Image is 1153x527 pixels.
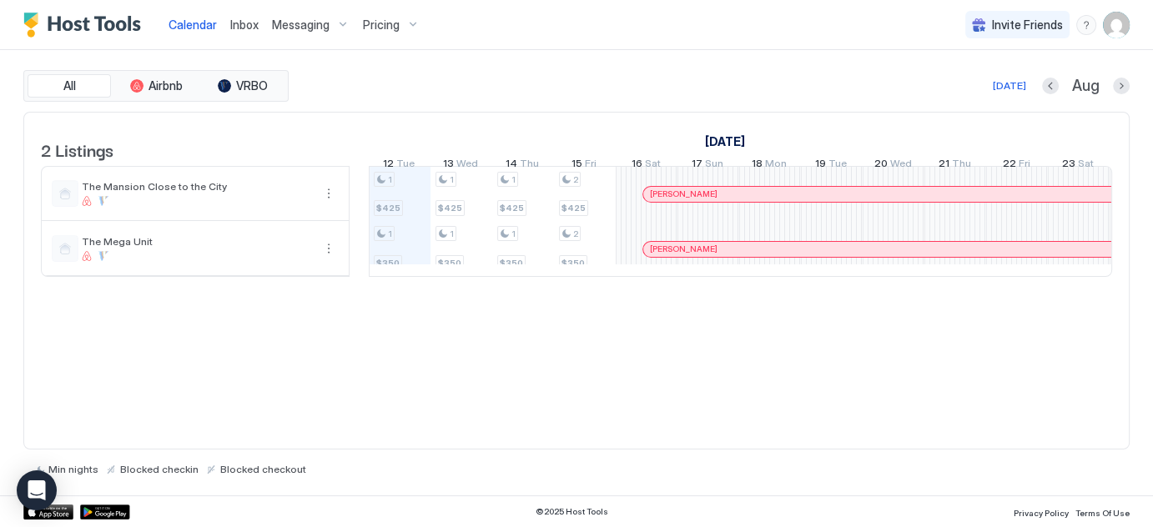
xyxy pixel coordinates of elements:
[383,157,394,174] span: 12
[272,18,330,33] span: Messaging
[692,157,702,174] span: 17
[870,153,916,178] a: August 20, 2025
[80,504,130,519] a: Google Play Store
[1058,153,1098,178] a: August 23, 2025
[687,153,728,178] a: August 17, 2025
[363,18,400,33] span: Pricing
[23,13,149,38] a: Host Tools Logo
[23,70,289,102] div: tab-group
[536,506,608,517] span: © 2025 Host Tools
[169,18,217,32] span: Calendar
[230,16,259,33] a: Inbox
[520,157,539,174] span: Thu
[41,137,113,162] span: 2 Listings
[396,157,415,174] span: Tue
[561,203,586,213] span: $425
[1103,12,1130,38] div: User profile
[500,203,524,213] span: $425
[815,157,826,174] span: 19
[439,153,482,178] a: August 13, 2025
[17,470,57,510] div: Open Intercom Messenger
[874,157,888,174] span: 20
[890,157,912,174] span: Wed
[650,243,717,254] span: [PERSON_NAME]
[319,238,339,258] div: menu
[1075,503,1130,520] a: Terms Of Use
[443,157,454,174] span: 13
[1078,157,1094,174] span: Sat
[701,129,749,153] a: August 1, 2025
[765,157,787,174] span: Mon
[1076,15,1096,35] div: menu
[1062,157,1075,174] span: 23
[811,153,851,178] a: August 19, 2025
[450,174,454,185] span: 1
[376,258,400,269] span: $350
[650,188,717,199] span: [PERSON_NAME]
[939,157,949,174] span: 21
[934,153,975,178] a: August 21, 2025
[201,74,284,98] button: VRBO
[627,153,665,178] a: August 16, 2025
[149,78,183,93] span: Airbnb
[120,463,199,475] span: Blocked checkin
[992,18,1063,33] span: Invite Friends
[236,78,268,93] span: VRBO
[752,157,763,174] span: 18
[573,228,578,239] span: 2
[993,78,1026,93] div: [DATE]
[645,157,661,174] span: Sat
[990,76,1029,96] button: [DATE]
[511,174,516,185] span: 1
[376,203,400,213] span: $425
[28,74,111,98] button: All
[1003,157,1016,174] span: 22
[169,16,217,33] a: Calendar
[63,78,76,93] span: All
[571,157,582,174] span: 15
[1113,78,1130,94] button: Next month
[748,153,791,178] a: August 18, 2025
[388,174,392,185] span: 1
[388,228,392,239] span: 1
[82,180,312,193] span: The Mansion Close to the City
[1075,508,1130,518] span: Terms Of Use
[230,18,259,32] span: Inbox
[220,463,306,475] span: Blocked checkout
[1014,503,1069,520] a: Privacy Policy
[952,157,971,174] span: Thu
[573,174,578,185] span: 2
[438,258,461,269] span: $350
[632,157,642,174] span: 16
[1072,77,1100,96] span: Aug
[379,153,419,178] a: August 12, 2025
[456,157,478,174] span: Wed
[511,228,516,239] span: 1
[501,153,543,178] a: August 14, 2025
[319,183,339,203] button: More options
[438,203,462,213] span: $425
[82,235,312,248] span: The Mega Unit
[1019,157,1030,174] span: Fri
[500,258,523,269] span: $350
[114,74,198,98] button: Airbnb
[506,157,517,174] span: 14
[1014,508,1069,518] span: Privacy Policy
[48,463,98,475] span: Min nights
[585,157,597,174] span: Fri
[319,183,339,203] div: menu
[567,153,601,178] a: August 15, 2025
[561,258,585,269] span: $350
[999,153,1035,178] a: August 22, 2025
[23,504,73,519] a: App Store
[1042,78,1059,94] button: Previous month
[705,157,723,174] span: Sun
[450,228,454,239] span: 1
[319,238,339,258] button: More options
[828,157,847,174] span: Tue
